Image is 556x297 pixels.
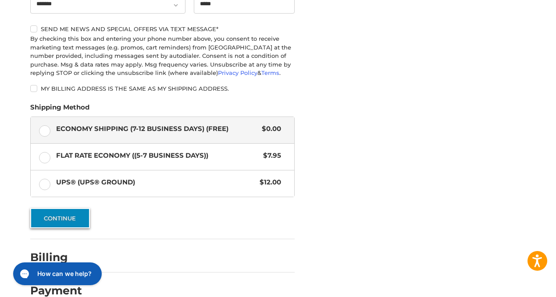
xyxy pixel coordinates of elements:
[30,35,295,78] div: By checking this box and entering your phone number above, you consent to receive marketing text ...
[256,177,282,187] span: $12.00
[56,124,258,134] span: Economy Shipping (7-12 Business Days) (Free)
[56,151,259,161] span: Flat Rate Economy ((5-7 Business Days))
[30,85,295,92] label: My billing address is the same as my shipping address.
[9,259,104,288] iframe: Gorgias live chat messenger
[30,25,295,32] label: Send me news and special offers via text message*
[258,124,282,134] span: $0.00
[30,208,90,228] button: Continue
[261,69,279,76] a: Terms
[56,177,256,187] span: UPS® (UPS® Ground)
[259,151,282,161] span: $7.95
[30,103,89,117] legend: Shipping Method
[30,251,82,264] h2: Billing
[218,69,257,76] a: Privacy Policy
